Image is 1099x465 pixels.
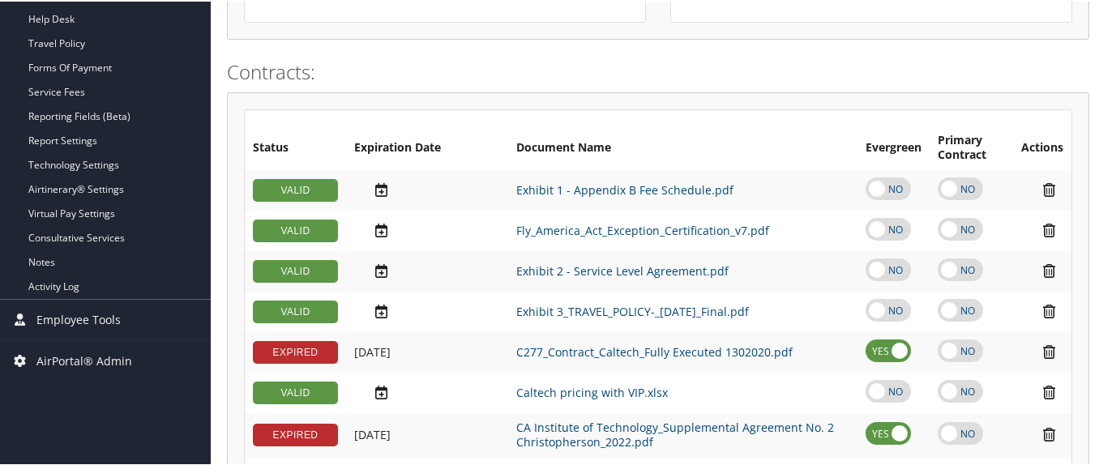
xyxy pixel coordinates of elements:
i: Remove Contract [1035,342,1063,359]
div: Add/Edit Date [354,382,500,399]
a: Caltech pricing with VIP.xlsx [516,383,668,399]
div: VALID [253,218,338,241]
th: Primary Contract [930,125,1013,169]
span: [DATE] [354,343,391,358]
div: VALID [253,380,338,403]
a: Exhibit 2 - Service Level Agreement.pdf [516,262,729,277]
i: Remove Contract [1035,301,1063,318]
i: Remove Contract [1035,424,1063,442]
div: Add/Edit Date [354,301,500,318]
a: CA Institute of Technology_Supplemental Agreement No. 2 Christopherson_2022.pdf [516,418,834,448]
h2: Contracts: [227,57,1089,84]
i: Remove Contract [1035,220,1063,237]
div: EXPIRED [253,422,338,445]
i: Remove Contract [1035,382,1063,399]
div: VALID [253,258,338,281]
i: Remove Contract [1035,180,1063,197]
div: Add/Edit Date [354,220,500,237]
th: Expiration Date [346,125,508,169]
div: VALID [253,177,338,200]
a: Exhibit 1 - Appendix B Fee Schedule.pdf [516,181,733,196]
th: Status [245,125,346,169]
span: Employee Tools [36,298,121,339]
th: Document Name [508,125,857,169]
a: Fly_America_Act_Exception_Certification_v7.pdf [516,221,769,237]
span: [DATE] [354,425,391,441]
div: VALID [253,299,338,322]
div: EXPIRED [253,339,338,362]
i: Remove Contract [1035,261,1063,278]
a: C277_Contract_Caltech_Fully Executed 1302020.pdf [516,343,793,358]
a: Exhibit 3_TRAVEL_POLICY-_[DATE]_Final.pdf [516,302,749,318]
th: Evergreen [857,125,930,169]
div: Add/Edit Date [354,426,500,441]
span: AirPortal® Admin [36,339,132,380]
div: Add/Edit Date [354,180,500,197]
div: Add/Edit Date [354,343,500,358]
th: Actions [1013,125,1071,169]
div: Add/Edit Date [354,261,500,278]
